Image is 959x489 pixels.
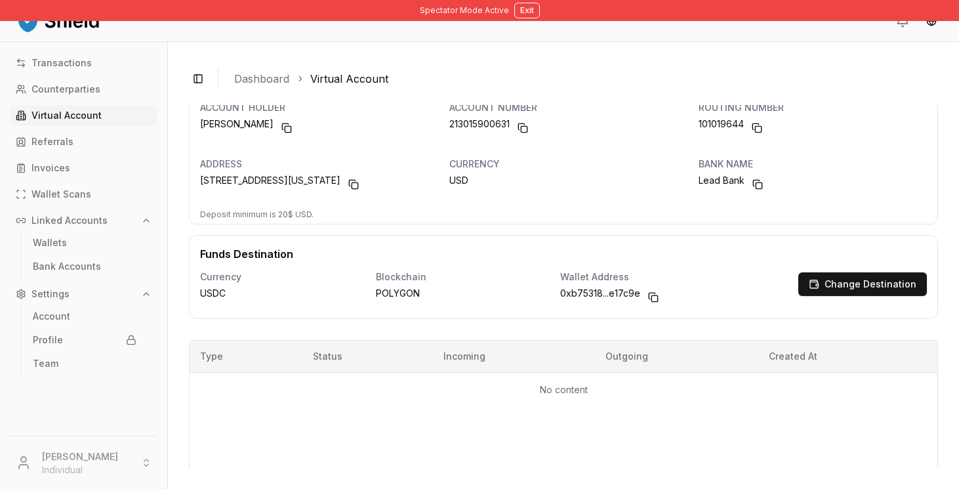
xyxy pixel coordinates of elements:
a: Transactions [10,53,157,74]
p: Counterparties [31,85,100,94]
button: Copy to clipboard [276,117,297,138]
a: Wallet Scans [10,184,157,205]
p: address [200,159,428,169]
p: Wallets [33,238,67,247]
p: Funds Destination [190,236,304,262]
a: Virtual Account [10,105,157,126]
p: Team [33,359,58,368]
p: currency [449,159,678,169]
span: POLYGON [376,287,420,300]
button: Copy to clipboard [343,174,364,195]
p: bank name [699,159,927,169]
nav: breadcrumb [234,71,928,87]
a: Bank Accounts [28,256,142,277]
p: Bank Accounts [33,262,101,271]
span: USD [449,174,468,187]
span: [STREET_ADDRESS][US_STATE] [200,174,340,195]
p: No content [200,383,927,396]
p: Change Destination [825,280,916,289]
p: Blockchain [376,272,540,282]
p: Linked Accounts [31,216,108,225]
a: Account [28,306,142,327]
p: Virtual Account [31,111,102,120]
th: Created At [758,341,937,372]
button: Exit [514,3,540,18]
span: USDC [200,287,226,300]
button: Settings [10,284,157,305]
p: Profile [33,335,63,345]
p: Wallet Scans [31,190,91,199]
button: Copy to clipboard [512,117,533,138]
p: Currency [200,272,355,282]
a: Referrals [10,131,157,152]
span: [PERSON_NAME] [200,117,274,138]
a: Dashboard [234,71,289,87]
span: Spectator Mode Active [420,5,509,16]
th: Incoming [433,341,595,372]
th: Type [190,341,302,372]
button: Change Destination [798,272,927,296]
a: Invoices [10,158,157,179]
p: Settings [31,289,70,299]
th: Outgoing [595,341,759,372]
p: Wallet Address [560,272,777,282]
button: Copy to clipboard [643,287,664,308]
span: 0xb75318...e17c9e [560,287,640,308]
button: Copy to clipboard [747,174,768,195]
p: Invoices [31,163,70,173]
p: account holder [200,103,428,112]
span: Deposit minimum is 20$ USD. [190,209,324,219]
p: Account [33,312,70,321]
button: Copy to clipboard [746,117,767,138]
a: Virtual Account [310,71,388,87]
th: Status [302,341,432,372]
span: 101019644 [699,117,744,138]
a: Team [28,353,142,374]
p: Transactions [31,58,92,68]
p: account number [449,103,678,112]
button: Linked Accounts [10,210,157,231]
p: routing number [699,103,927,112]
a: Profile [28,330,142,351]
a: Counterparties [10,79,157,100]
a: Wallets [28,232,142,253]
span: Lead Bank [699,174,745,195]
p: Referrals [31,137,73,146]
span: 213015900631 [449,117,510,138]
